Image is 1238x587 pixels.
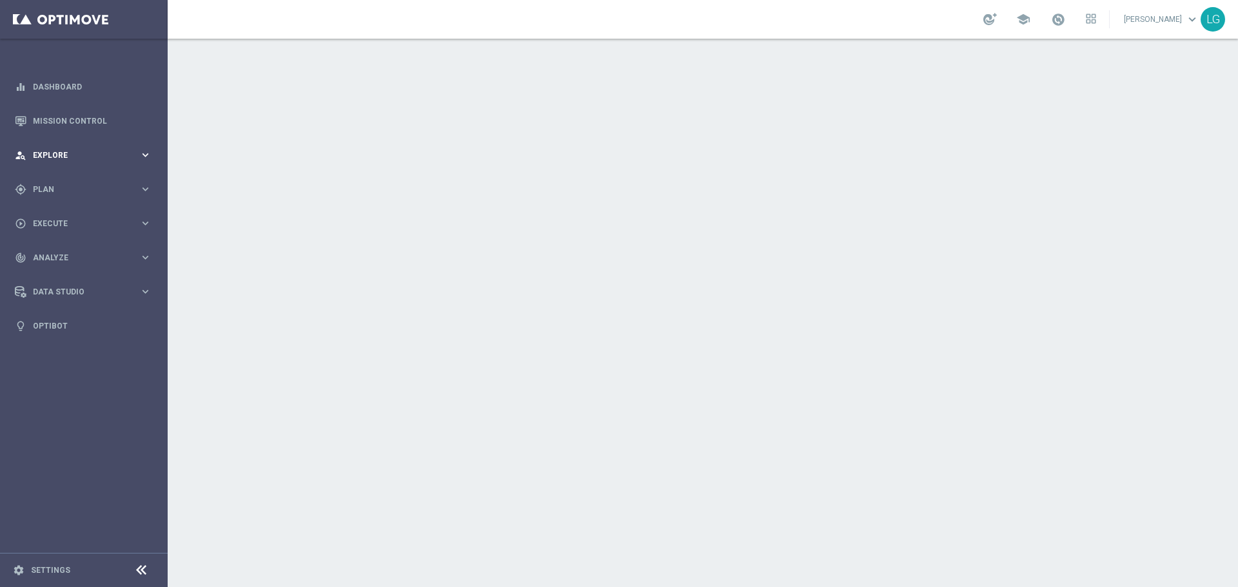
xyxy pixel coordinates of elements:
[15,104,152,138] div: Mission Control
[15,320,26,332] i: lightbulb
[14,218,152,229] button: play_circle_outline Execute keyboard_arrow_right
[1201,7,1225,32] div: LG
[15,70,152,104] div: Dashboard
[139,285,152,298] i: keyboard_arrow_right
[14,253,152,263] button: track_changes Analyze keyboard_arrow_right
[15,286,139,298] div: Data Studio
[15,218,26,229] i: play_circle_outline
[15,252,26,264] i: track_changes
[33,104,152,138] a: Mission Control
[1123,10,1201,29] a: [PERSON_NAME]keyboard_arrow_down
[15,309,152,343] div: Optibot
[33,309,152,343] a: Optibot
[1016,12,1030,26] span: school
[14,321,152,331] button: lightbulb Optibot
[15,218,139,229] div: Execute
[15,149,139,161] div: Explore
[15,149,26,161] i: person_search
[33,186,139,193] span: Plan
[1185,12,1199,26] span: keyboard_arrow_down
[139,251,152,264] i: keyboard_arrow_right
[14,150,152,160] button: person_search Explore keyboard_arrow_right
[139,217,152,229] i: keyboard_arrow_right
[14,116,152,126] button: Mission Control
[15,184,26,195] i: gps_fixed
[33,288,139,296] span: Data Studio
[139,183,152,195] i: keyboard_arrow_right
[14,82,152,92] button: equalizer Dashboard
[13,564,25,576] i: settings
[31,566,70,574] a: Settings
[14,287,152,297] button: Data Studio keyboard_arrow_right
[15,252,139,264] div: Analyze
[139,149,152,161] i: keyboard_arrow_right
[14,184,152,195] button: gps_fixed Plan keyboard_arrow_right
[15,184,139,195] div: Plan
[15,81,26,93] i: equalizer
[33,70,152,104] a: Dashboard
[33,254,139,262] span: Analyze
[33,220,139,227] span: Execute
[33,151,139,159] span: Explore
